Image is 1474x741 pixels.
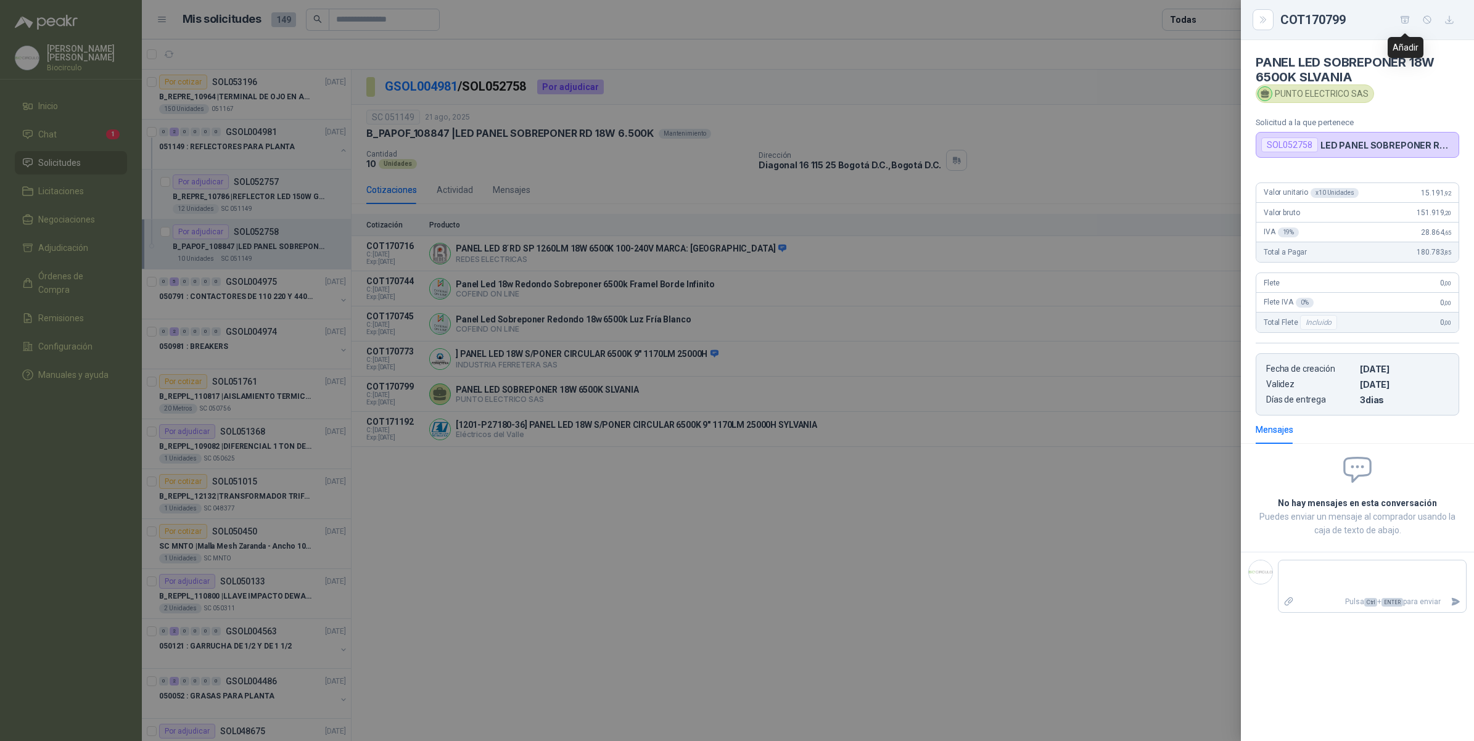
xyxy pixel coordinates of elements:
label: Adjuntar archivos [1278,591,1299,613]
span: 0 [1440,318,1451,327]
h4: PANEL LED SOBREPONER 18W 6500K SLVANIA [1256,55,1459,84]
span: Flete IVA [1264,298,1314,308]
span: IVA [1264,227,1299,237]
div: Añadir [1388,37,1423,58]
span: ,65 [1444,229,1451,236]
span: Total a Pagar [1264,248,1307,256]
span: ,20 [1444,210,1451,216]
span: 180.783 [1417,248,1451,256]
button: Close [1256,12,1270,27]
p: Solicitud a la que pertenece [1256,118,1459,127]
span: Valor unitario [1264,188,1359,198]
div: Incluido [1300,315,1337,330]
span: ,00 [1444,319,1451,326]
span: ENTER [1381,598,1403,607]
span: ,85 [1444,249,1451,256]
span: 0 [1440,279,1451,287]
span: ,92 [1444,190,1451,197]
p: Fecha de creación [1266,364,1355,374]
span: ,00 [1444,300,1451,306]
p: 3 dias [1360,395,1449,405]
span: Valor bruto [1264,208,1299,217]
div: 19 % [1278,227,1299,237]
span: 0 [1440,298,1451,307]
p: Validez [1266,379,1355,390]
span: 28.864 [1421,228,1451,237]
span: 151.919 [1417,208,1451,217]
div: SOL052758 [1261,137,1318,152]
div: COT170799 [1280,10,1459,30]
span: 15.191 [1421,189,1451,197]
span: Total Flete [1264,315,1340,330]
div: 0 % [1296,298,1314,308]
h2: No hay mensajes en esta conversación [1256,496,1459,510]
button: Enviar [1446,591,1466,613]
span: Flete [1264,279,1280,287]
p: LED PANEL SOBREPONER RD 18W 6.500K [1320,140,1454,150]
p: Pulsa + para enviar [1299,591,1446,613]
img: Company Logo [1249,560,1272,584]
p: [DATE] [1360,364,1449,374]
span: ,00 [1444,280,1451,287]
span: Ctrl [1364,598,1377,607]
p: Puedes enviar un mensaje al comprador usando la caja de texto de abajo. [1256,510,1459,537]
p: Días de entrega [1266,395,1355,405]
p: [DATE] [1360,379,1449,390]
div: x 10 Unidades [1311,188,1359,198]
div: PUNTO ELECTRICO SAS [1256,84,1374,103]
div: Mensajes [1256,423,1293,436]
